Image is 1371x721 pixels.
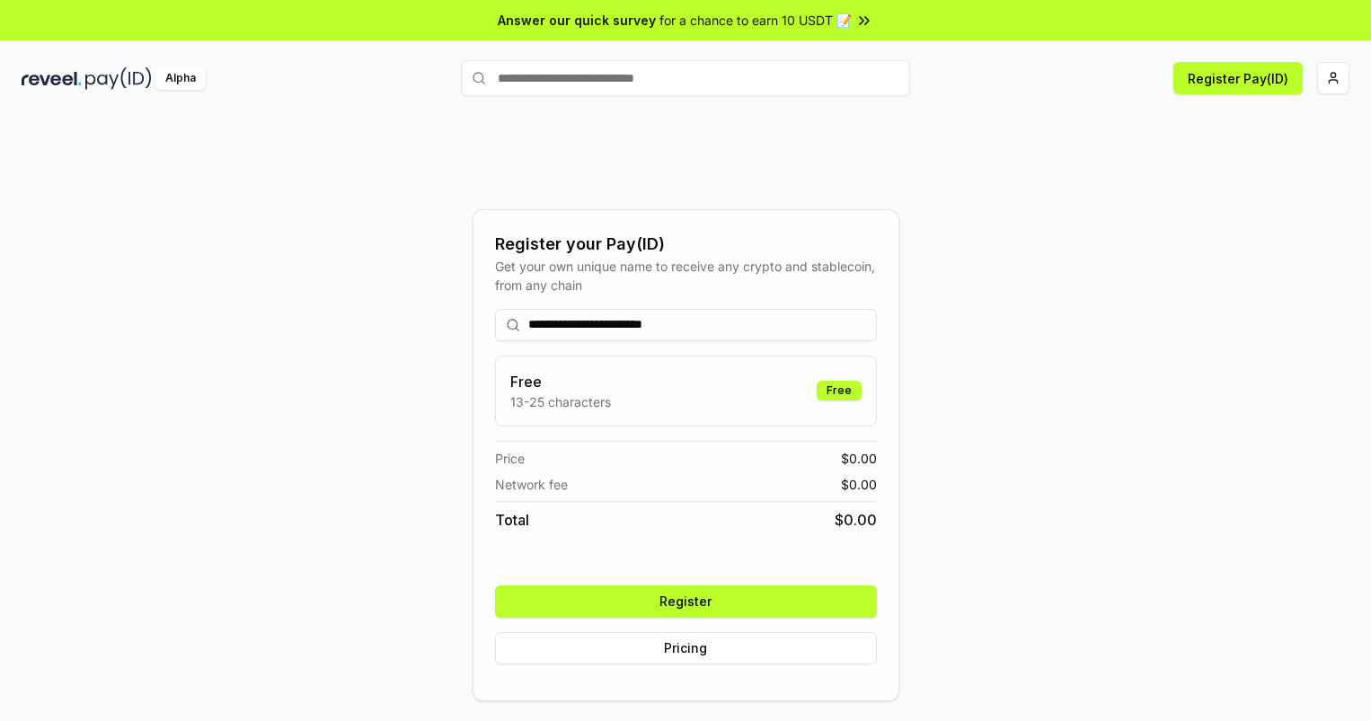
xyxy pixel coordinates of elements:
[495,509,529,531] span: Total
[510,392,611,411] p: 13-25 characters
[495,232,877,257] div: Register your Pay(ID)
[495,475,568,494] span: Network fee
[495,585,877,618] button: Register
[495,449,525,468] span: Price
[1173,62,1303,94] button: Register Pay(ID)
[22,67,82,90] img: reveel_dark
[498,11,656,30] span: Answer our quick survey
[155,67,206,90] div: Alpha
[85,67,152,90] img: pay_id
[495,632,877,664] button: Pricing
[835,509,877,531] span: $ 0.00
[841,449,877,468] span: $ 0.00
[510,371,611,392] h3: Free
[817,381,862,400] div: Free
[495,257,877,295] div: Get your own unique name to receive any crypto and stablecoin, from any chain
[659,11,852,30] span: for a chance to earn 10 USDT 📝
[841,475,877,494] span: $ 0.00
